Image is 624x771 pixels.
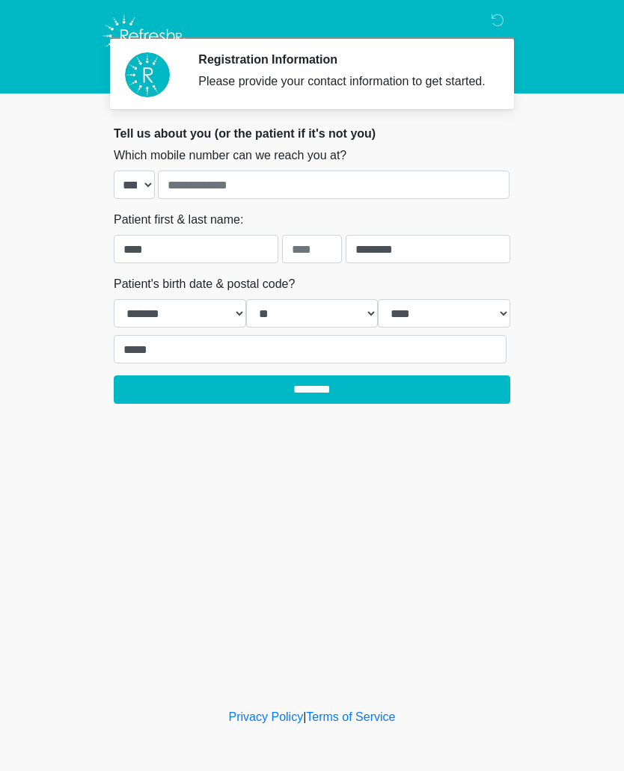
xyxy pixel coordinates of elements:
label: Patient first & last name: [114,211,243,229]
label: Which mobile number can we reach you at? [114,147,346,165]
a: Terms of Service [306,710,395,723]
div: Please provide your contact information to get started. [198,73,488,90]
h2: Tell us about you (or the patient if it's not you) [114,126,510,141]
label: Patient's birth date & postal code? [114,275,295,293]
img: Refresh RX Logo [99,11,189,61]
a: | [303,710,306,723]
img: Agent Avatar [125,52,170,97]
a: Privacy Policy [229,710,304,723]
